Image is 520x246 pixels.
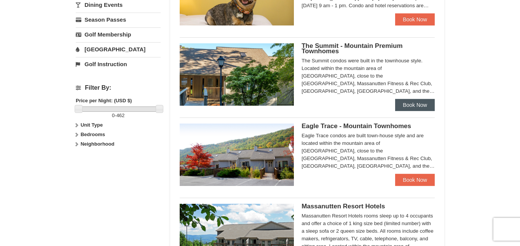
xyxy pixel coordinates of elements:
[76,13,161,27] a: Season Passes
[81,132,105,137] strong: Bedrooms
[180,124,294,186] img: 19218983-1-9b289e55.jpg
[76,27,161,41] a: Golf Membership
[112,113,115,118] span: 0
[395,13,435,25] a: Book Now
[76,84,161,91] h4: Filter By:
[81,122,103,128] strong: Unit Type
[301,122,411,130] span: Eagle Trace - Mountain Townhomes
[301,57,435,95] div: The Summit condos were built in the townhouse style. Located within the mountain area of [GEOGRAP...
[395,174,435,186] a: Book Now
[180,43,294,106] img: 19219034-1-0eee7e00.jpg
[76,112,161,119] label: -
[301,42,402,55] span: The Summit - Mountain Premium Townhomes
[76,42,161,56] a: [GEOGRAPHIC_DATA]
[301,203,385,210] span: Massanutten Resort Hotels
[76,57,161,71] a: Golf Instruction
[81,141,115,147] strong: Neighborhood
[76,98,132,103] strong: Price per Night: (USD $)
[116,113,125,118] span: 462
[301,132,435,170] div: Eagle Trace condos are built town-house style and are located within the mountain area of [GEOGRA...
[395,99,435,111] a: Book Now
